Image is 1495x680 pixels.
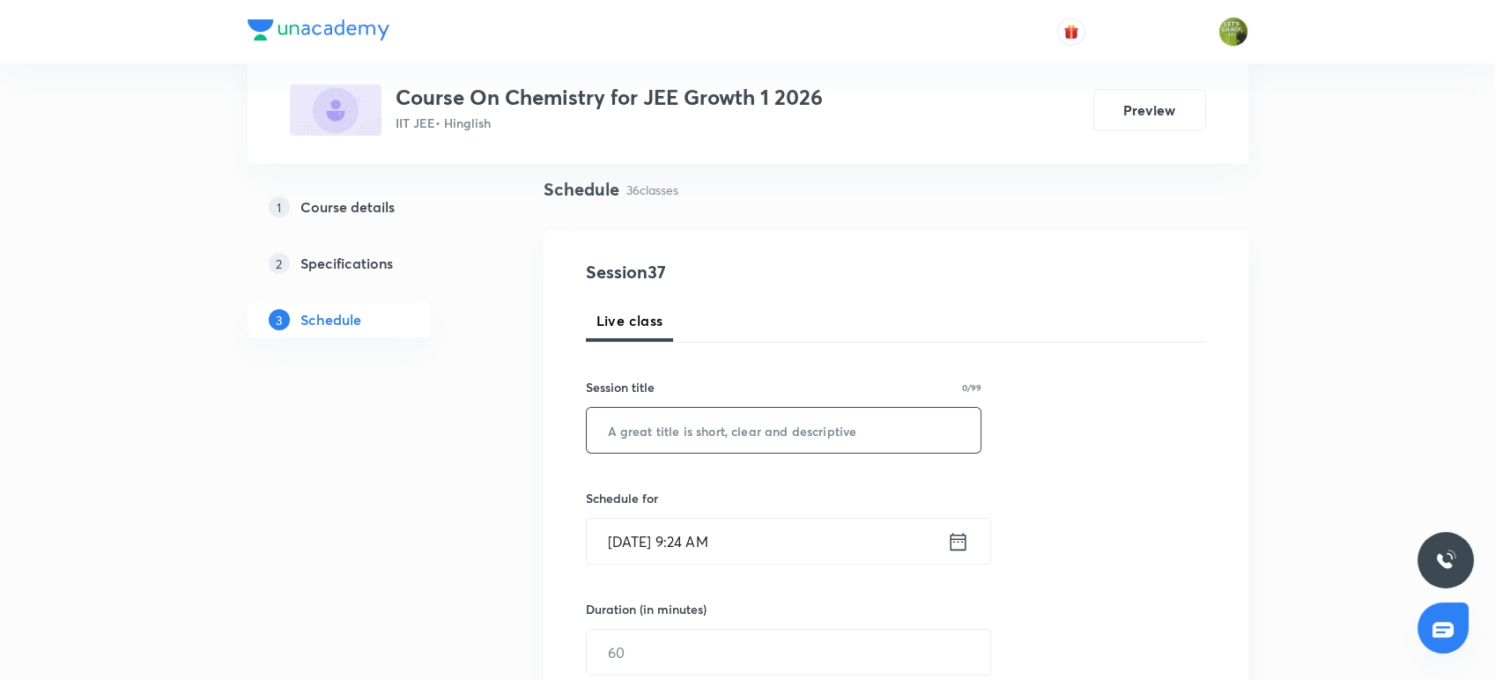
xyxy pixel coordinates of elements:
button: avatar [1057,18,1085,46]
h5: Specifications [300,253,393,274]
img: avatar [1063,24,1079,40]
a: Company Logo [248,19,389,45]
img: ttu [1435,550,1456,571]
p: 36 classes [626,181,678,199]
a: 1Course details [248,189,487,225]
span: Live class [596,310,663,331]
h4: Schedule [544,176,619,203]
a: 2Specifications [248,246,487,281]
img: Gaurav Uppal [1218,17,1248,47]
input: A great title is short, clear and descriptive [587,408,981,453]
h4: Session 37 [586,259,907,285]
p: 1 [269,196,290,218]
h6: Schedule for [586,489,982,507]
h3: Course On Chemistry for JEE Growth 1 2026 [396,85,823,110]
img: Company Logo [248,19,389,41]
h6: Duration (in minutes) [586,600,707,618]
h5: Course details [300,196,395,218]
p: IIT JEE • Hinglish [396,114,823,132]
p: 3 [269,309,290,330]
input: 60 [587,630,990,675]
h5: Schedule [300,309,361,330]
p: 2 [269,253,290,274]
p: 0/99 [962,383,981,392]
button: Preview [1093,89,1206,131]
img: 0366B5F7-30BD-46CD-B150-A771C74CD8E9_plus.png [290,85,381,136]
h6: Session title [586,378,655,396]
